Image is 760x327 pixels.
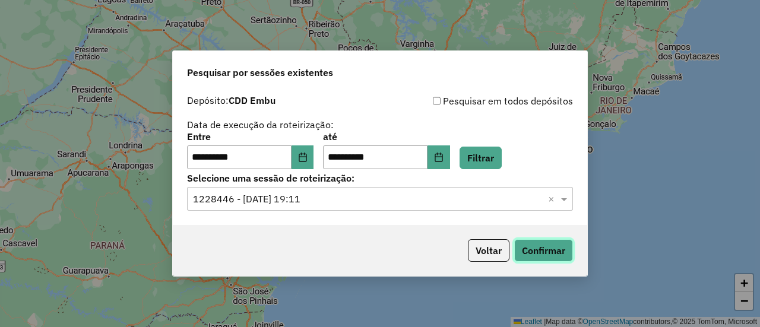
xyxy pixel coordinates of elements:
label: até [323,129,449,144]
button: Confirmar [514,239,573,262]
button: Voltar [468,239,509,262]
label: Selecione uma sessão de roteirização: [187,171,573,185]
span: Clear all [548,192,558,206]
strong: CDD Embu [229,94,275,106]
label: Entre [187,129,313,144]
label: Depósito: [187,93,275,107]
button: Filtrar [460,147,502,169]
button: Choose Date [427,145,450,169]
button: Choose Date [292,145,314,169]
label: Data de execução da roteirização: [187,118,334,132]
span: Pesquisar por sessões existentes [187,65,333,80]
div: Pesquisar em todos depósitos [380,94,573,108]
